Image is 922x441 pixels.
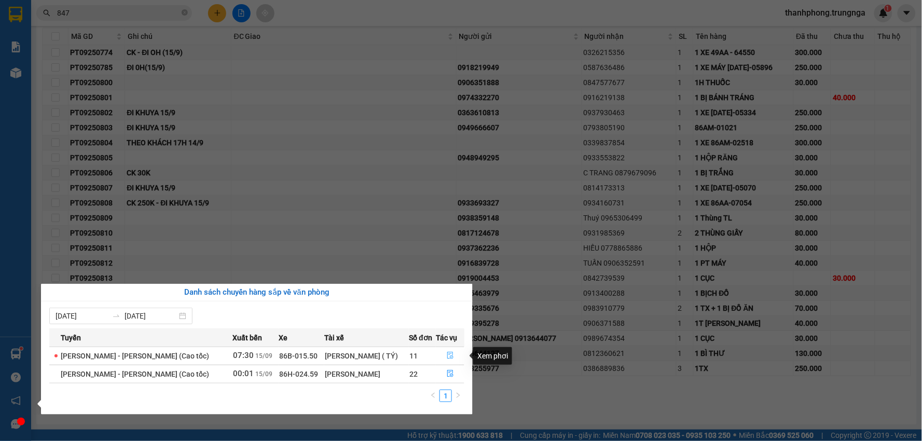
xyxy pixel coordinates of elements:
div: Danh sách chuyến hàng sắp về văn phòng [49,286,464,299]
div: Xem phơi [473,347,512,365]
span: Tác vụ [436,332,457,343]
div: [PERSON_NAME] [325,368,408,380]
span: 86H-024.59 [279,370,318,378]
span: to [112,312,120,320]
button: file-done [436,348,464,364]
button: left [427,390,439,402]
button: file-done [436,366,464,382]
li: Previous Page [427,390,439,402]
span: 11 [409,352,418,360]
button: right [452,390,464,402]
span: file-done [447,370,454,378]
span: right [455,392,461,398]
span: [PERSON_NAME] - [PERSON_NAME] (Cao tốc) [61,352,209,360]
span: Xe [279,332,287,343]
input: Đến ngày [125,310,177,322]
span: 86B-015.50 [279,352,318,360]
li: 1 [439,390,452,402]
li: Next Page [452,390,464,402]
span: [PERSON_NAME] - [PERSON_NAME] (Cao tốc) [61,370,209,378]
div: [PERSON_NAME] ( TÝ) [325,350,408,362]
span: file-done [447,352,454,360]
span: Tuyến [61,332,81,343]
span: 22 [409,370,418,378]
span: 15/09 [255,370,272,378]
span: Tài xế [324,332,344,343]
a: 1 [440,390,451,402]
span: left [430,392,436,398]
span: swap-right [112,312,120,320]
span: 07:30 [233,351,254,360]
span: 15/09 [255,352,272,360]
span: Xuất bến [232,332,262,343]
span: 00:01 [233,369,254,378]
span: Số đơn [409,332,432,343]
input: Từ ngày [56,310,108,322]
